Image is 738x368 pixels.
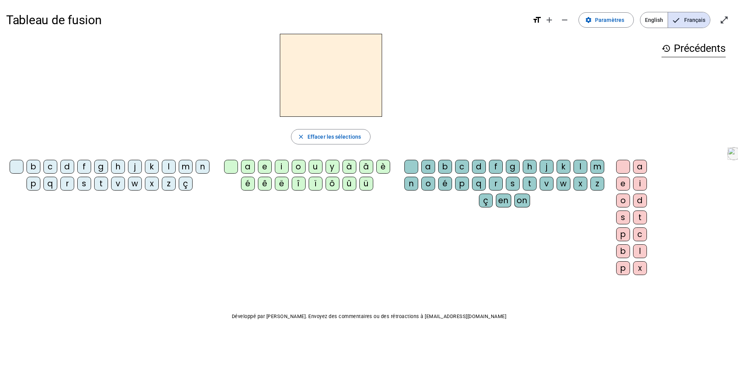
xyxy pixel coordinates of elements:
div: w [557,177,570,191]
mat-icon: remove [560,15,569,25]
span: Français [668,12,710,28]
div: w [128,177,142,191]
div: m [179,160,193,174]
div: b [438,160,452,174]
mat-icon: add [545,15,554,25]
div: l [633,244,647,258]
div: j [540,160,553,174]
mat-icon: settings [585,17,592,23]
mat-button-toggle-group: Language selection [640,12,710,28]
p: Développé par [PERSON_NAME]. Envoyez des commentaires ou des rétroactions à [EMAIL_ADDRESS][DOMAI... [6,312,732,321]
div: r [60,177,74,191]
mat-icon: format_size [532,15,542,25]
div: e [258,160,272,174]
button: Effacer les sélections [291,129,371,144]
button: Paramètres [578,12,634,28]
span: Effacer les sélections [307,132,361,141]
div: x [633,261,647,275]
button: Entrer en plein écran [716,12,732,28]
div: o [421,177,435,191]
mat-icon: open_in_full [720,15,729,25]
span: Paramètres [595,15,624,25]
div: p [616,261,630,275]
div: n [196,160,209,174]
div: l [573,160,587,174]
div: d [633,194,647,207]
div: h [111,160,125,174]
div: a [241,160,255,174]
div: q [472,177,486,191]
mat-icon: history [662,44,671,53]
div: à [342,160,356,174]
h1: Tableau de fusion [6,8,526,32]
div: k [557,160,570,174]
div: è [376,160,390,174]
div: i [275,160,289,174]
div: b [616,244,630,258]
div: l [162,160,176,174]
div: d [60,160,74,174]
div: j [128,160,142,174]
h3: Précédents [662,40,726,57]
div: c [633,227,647,241]
div: t [633,211,647,224]
div: v [540,177,553,191]
div: f [77,160,91,174]
div: h [523,160,537,174]
div: a [633,160,647,174]
div: o [292,160,306,174]
div: v [111,177,125,191]
div: é [438,177,452,191]
div: e [616,177,630,191]
div: z [162,177,176,191]
button: Diminuer la taille de la police [557,12,572,28]
div: û [342,177,356,191]
div: ë [275,177,289,191]
button: Augmenter la taille de la police [542,12,557,28]
div: i [633,177,647,191]
div: t [523,177,537,191]
div: ô [326,177,339,191]
div: x [573,177,587,191]
div: n [404,177,418,191]
div: p [27,177,40,191]
div: u [309,160,322,174]
div: on [514,194,530,207]
div: g [94,160,108,174]
div: c [455,160,469,174]
div: f [489,160,503,174]
div: d [472,160,486,174]
div: p [455,177,469,191]
div: t [94,177,108,191]
div: ç [479,194,493,207]
span: English [640,12,668,28]
div: ï [309,177,322,191]
div: c [43,160,57,174]
div: p [616,227,630,241]
div: s [506,177,520,191]
div: r [489,177,503,191]
div: î [292,177,306,191]
div: x [145,177,159,191]
div: q [43,177,57,191]
div: o [616,194,630,207]
div: ü [359,177,373,191]
div: a [421,160,435,174]
div: s [77,177,91,191]
div: â [359,160,373,174]
div: m [590,160,604,174]
div: b [27,160,40,174]
div: ê [258,177,272,191]
div: ç [179,177,193,191]
div: k [145,160,159,174]
div: en [496,194,511,207]
div: g [506,160,520,174]
mat-icon: close [298,133,304,140]
div: s [616,211,630,224]
div: z [590,177,604,191]
div: y [326,160,339,174]
div: é [241,177,255,191]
